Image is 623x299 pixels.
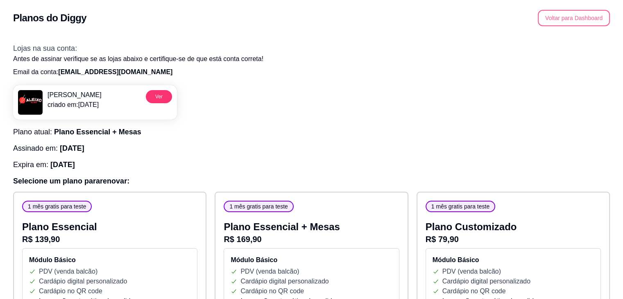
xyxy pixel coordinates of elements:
[13,159,610,170] h3: Expira em:
[13,54,610,64] p: Antes de assinar verifique se as lojas abaixo e certifique-se de que está conta correta!
[442,267,501,276] p: PDV (venda balcão)
[54,128,141,136] span: Plano Essencial + Mesas
[224,233,399,245] p: R$ 169,90
[538,10,610,26] button: Voltar para Dashboard
[13,175,610,187] h3: Selecione um plano para renovar :
[39,267,97,276] p: PDV (venda balcão)
[240,286,304,296] p: Cardápio no QR code
[25,202,89,211] span: 1 mês gratis para teste
[13,11,86,25] h2: Planos do Diggy
[39,276,127,286] p: Cardápio digital personalizado
[13,43,610,54] h3: Lojas na sua conta:
[13,85,177,120] a: menu logo[PERSON_NAME]criado em:[DATE]Ver
[240,267,299,276] p: PDV (venda balcão)
[13,67,610,77] p: Email da conta:
[13,126,610,138] h3: Plano atual:
[58,68,172,75] span: [EMAIL_ADDRESS][DOMAIN_NAME]
[538,14,610,21] a: Voltar para Dashboard
[50,161,75,169] span: [DATE]
[29,255,190,265] h4: Módulo Básico
[146,90,172,103] button: Ver
[48,90,102,100] p: [PERSON_NAME]
[426,233,601,245] p: R$ 79,90
[231,255,392,265] h4: Módulo Básico
[48,100,102,110] p: criado em: [DATE]
[224,220,399,233] p: Plano Essencial + Mesas
[433,255,594,265] h4: Módulo Básico
[428,202,493,211] span: 1 mês gratis para teste
[240,276,328,286] p: Cardápio digital personalizado
[22,220,197,233] p: Plano Essencial
[18,90,43,115] img: menu logo
[226,202,291,211] span: 1 mês gratis para teste
[60,144,84,152] span: [DATE]
[426,220,601,233] p: Plano Customizado
[39,286,102,296] p: Cardápio no QR code
[13,143,610,154] h3: Assinado em:
[442,276,530,286] p: Cardápio digital personalizado
[22,233,197,245] p: R$ 139,90
[442,286,506,296] p: Cardápio no QR code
